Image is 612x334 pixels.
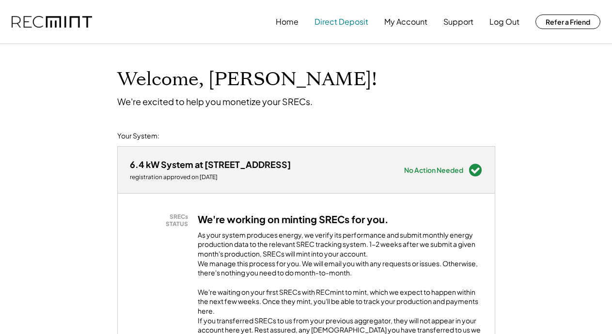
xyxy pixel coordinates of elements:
div: No Action Needed [404,167,463,173]
button: Support [443,12,473,31]
div: registration approved on [DATE] [130,173,291,181]
div: We're excited to help you monetize your SRECs. [117,96,313,107]
h3: We're working on minting SRECs for you. [198,213,389,226]
button: Home [276,12,298,31]
div: 6.4 kW System at [STREET_ADDRESS] [130,159,291,170]
button: My Account [384,12,427,31]
button: Direct Deposit [314,12,368,31]
div: SRECs STATUS [135,213,188,228]
div: Your System: [117,131,159,141]
button: Log Out [489,12,519,31]
div: As your system produces energy, we verify its performance and submit monthly energy production da... [198,230,483,283]
button: Refer a Friend [535,15,600,29]
h1: Welcome, [PERSON_NAME]! [117,68,377,91]
img: recmint-logotype%403x.png [12,16,92,28]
